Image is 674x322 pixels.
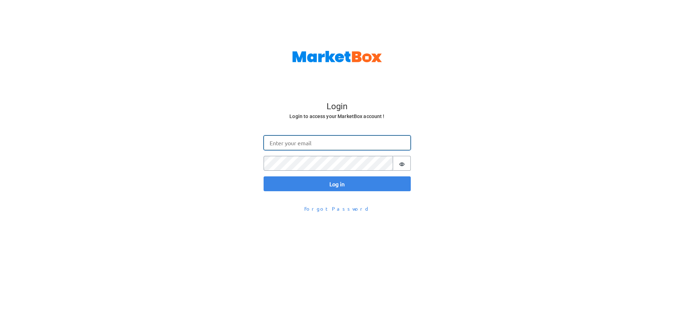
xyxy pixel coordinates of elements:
[264,135,411,150] input: Enter your email
[393,156,411,171] button: Show password
[300,203,375,215] button: Forgot Password
[264,176,411,191] button: Log in
[264,101,410,112] h4: Login
[292,51,382,62] img: MarketBox logo
[264,112,410,121] h6: Login to access your MarketBox account !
